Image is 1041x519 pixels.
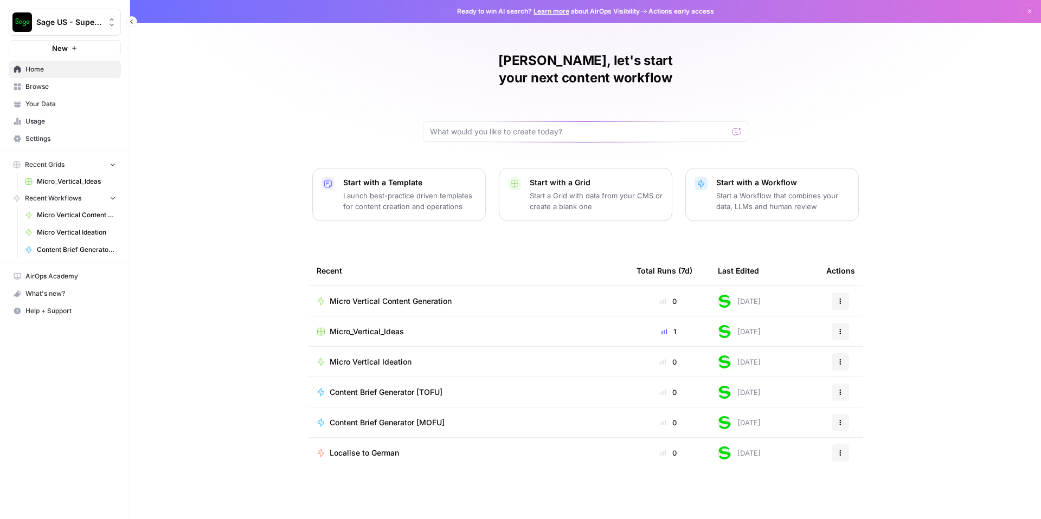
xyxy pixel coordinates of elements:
span: Usage [25,116,116,126]
a: Content Brief Generator [TOFU] [20,241,121,258]
div: [DATE] [718,386,761,399]
p: Start with a Workflow [716,177,850,188]
span: Recent Grids [25,160,65,170]
p: Start a Grid with data from your CMS or create a blank one [530,190,663,212]
a: Learn more [534,7,569,15]
div: Last Edited [718,256,759,286]
div: Recent [317,256,619,286]
div: 0 [637,387,701,398]
button: Start with a TemplateLaunch best-practice driven templates for content creation and operations [312,168,486,221]
span: Settings [25,134,116,144]
span: Micro Vertical Ideation [37,228,116,237]
button: Workspace: Sage US - Super Marketer [9,9,121,36]
a: Micro Vertical Ideation [317,356,619,367]
p: Start with a Grid [530,177,663,188]
a: Content Brief Generator [TOFU] [317,387,619,398]
button: Recent Workflows [9,190,121,206]
a: Micro Vertical Content Generation [20,206,121,224]
p: Start a Workflow that combines your data, LLMs and human review [716,190,850,212]
p: Start with a Template [343,177,477,188]
span: Micro_Vertical_Ideas [37,177,116,186]
span: Ready to win AI search? about AirOps Visibility [457,7,640,16]
img: 2tjdtbkr969jgkftgy30i99suxv9 [718,355,731,368]
div: What's new? [9,286,120,302]
img: 2tjdtbkr969jgkftgy30i99suxv9 [718,295,731,308]
button: New [9,40,121,56]
img: 2tjdtbkr969jgkftgy30i99suxv9 [718,386,731,399]
div: [DATE] [718,295,761,308]
a: Settings [9,130,121,147]
a: Micro_Vertical_Ideas [317,326,619,337]
img: 2tjdtbkr969jgkftgy30i99suxv9 [718,325,731,338]
button: Recent Grids [9,157,121,173]
span: Micro Vertical Content Generation [37,210,116,220]
span: Help + Support [25,306,116,316]
a: Usage [9,113,121,130]
span: AirOps Academy [25,271,116,281]
button: What's new? [9,285,121,302]
img: 2tjdtbkr969jgkftgy30i99suxv9 [718,416,731,429]
div: 0 [637,417,701,428]
span: Micro Vertical Ideation [330,356,412,367]
a: Micro_Vertical_Ideas [20,173,121,190]
span: Content Brief Generator [MOFU] [330,417,445,428]
a: Micro Vertical Ideation [20,224,121,241]
a: Your Data [9,95,121,113]
span: New [52,43,68,54]
a: Localise to German [317,447,619,458]
span: Actions early access [648,7,714,16]
div: 0 [637,296,701,307]
button: Help + Support [9,302,121,320]
span: Micro Vertical Content Generation [330,296,452,307]
span: Your Data [25,99,116,109]
a: Micro Vertical Content Generation [317,296,619,307]
div: 1 [637,326,701,337]
span: Recent Workflows [25,193,81,203]
div: [DATE] [718,446,761,459]
p: Launch best-practice driven templates for content creation and operations [343,190,477,212]
span: Localise to German [330,447,399,458]
a: Content Brief Generator [MOFU] [317,417,619,428]
span: Home [25,64,116,74]
input: What would you like to create today? [430,126,728,137]
div: [DATE] [718,355,761,368]
div: [DATE] [718,416,761,429]
span: Micro_Vertical_Ideas [330,326,404,337]
span: Content Brief Generator [TOFU] [330,387,442,398]
a: Browse [9,78,121,95]
img: Sage US - Super Marketer Logo [12,12,32,32]
div: Actions [826,256,855,286]
div: [DATE] [718,325,761,338]
span: Sage US - Super Marketer [36,17,102,28]
span: Content Brief Generator [TOFU] [37,245,116,255]
a: AirOps Academy [9,268,121,285]
div: Total Runs (7d) [637,256,692,286]
span: Browse [25,82,116,92]
h1: [PERSON_NAME], let's start your next content workflow [423,52,748,87]
a: Home [9,61,121,78]
button: Start with a GridStart a Grid with data from your CMS or create a blank one [499,168,672,221]
button: Start with a WorkflowStart a Workflow that combines your data, LLMs and human review [685,168,859,221]
div: 0 [637,356,701,367]
div: 0 [637,447,701,458]
img: 2tjdtbkr969jgkftgy30i99suxv9 [718,446,731,459]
